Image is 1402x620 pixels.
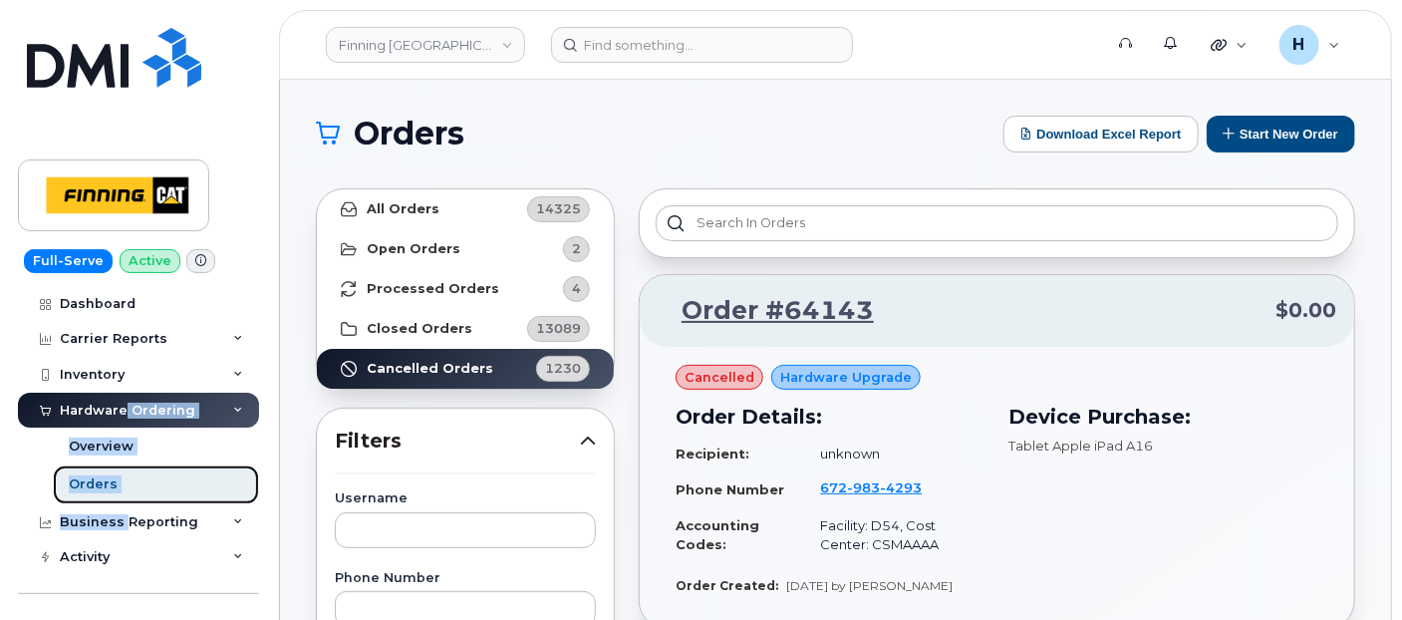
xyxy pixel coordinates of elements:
[820,479,946,495] a: 6729834293
[536,199,581,218] span: 14325
[786,578,953,593] span: [DATE] by [PERSON_NAME]
[335,572,596,585] label: Phone Number
[847,479,880,495] span: 983
[1207,116,1355,153] button: Start New Order
[880,479,922,495] span: 4293
[367,281,499,297] strong: Processed Orders
[676,578,778,593] strong: Order Created:
[335,492,596,505] label: Username
[676,446,749,462] strong: Recipient:
[367,361,493,377] strong: Cancelled Orders
[572,239,581,258] span: 2
[1009,402,1319,432] h3: Device Purchase:
[317,309,614,349] a: Closed Orders13089
[802,437,984,471] td: unknown
[1275,296,1336,325] span: $0.00
[802,508,984,561] td: Facility: D54, Cost Center: CSMAAAA
[676,517,759,552] strong: Accounting Codes:
[1003,116,1199,153] button: Download Excel Report
[367,321,472,337] strong: Closed Orders
[317,269,614,309] a: Processed Orders4
[572,279,581,298] span: 4
[335,427,580,456] span: Filters
[820,479,922,495] span: 672
[685,368,754,387] span: cancelled
[658,293,874,329] a: Order #64143
[317,189,614,229] a: All Orders14325
[367,201,439,217] strong: All Orders
[676,481,784,497] strong: Phone Number
[656,205,1338,241] input: Search in orders
[317,349,614,389] a: Cancelled Orders1230
[676,402,985,432] h3: Order Details:
[367,241,460,257] strong: Open Orders
[545,359,581,378] span: 1230
[317,229,614,269] a: Open Orders2
[354,119,464,149] span: Orders
[780,368,912,387] span: Hardware Upgrade
[536,319,581,338] span: 13089
[1009,438,1154,454] span: Tablet Apple iPad A16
